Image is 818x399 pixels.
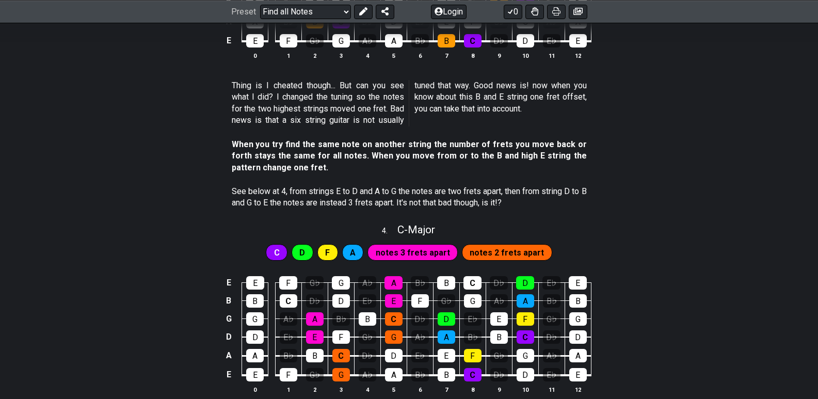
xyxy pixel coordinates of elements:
div: G [569,312,587,326]
div: B♭ [280,349,297,362]
div: E [438,349,455,362]
div: D [438,312,455,326]
div: B [306,349,324,362]
th: 7 [433,384,459,395]
th: 4 [354,384,380,395]
div: A♭ [490,294,508,308]
span: First enable full edit mode to edit [274,245,280,260]
div: D [246,330,264,344]
div: F [279,276,297,290]
div: G [517,349,534,362]
div: D [569,330,587,344]
span: First enable full edit mode to edit [350,245,356,260]
button: Print [547,4,566,19]
div: G♭ [438,294,455,308]
th: 5 [380,384,407,395]
div: A♭ [358,276,376,290]
th: 12 [565,384,591,395]
div: B♭ [411,368,429,381]
th: 1 [275,50,301,61]
select: Preset [260,4,351,19]
td: E [222,365,235,385]
div: D [517,34,534,47]
div: E [246,34,264,47]
div: D♭ [490,276,508,290]
th: 9 [486,50,512,61]
div: G♭ [306,368,324,381]
td: G [222,310,235,328]
div: B♭ [464,330,482,344]
td: E [222,31,235,51]
button: Toggle Dexterity for all fretkits [525,4,544,19]
div: G♭ [306,34,324,47]
div: E♭ [542,276,560,290]
div: E♭ [464,312,482,326]
td: E [222,274,235,292]
div: C [332,349,350,362]
div: F [411,294,429,308]
span: 4 . [382,226,397,237]
td: D [222,328,235,346]
th: 11 [538,50,565,61]
span: First enable full edit mode to edit [299,245,305,260]
div: G [464,294,482,308]
th: 10 [512,50,538,61]
div: B♭ [332,312,350,326]
div: G [332,368,350,381]
button: 0 [504,4,522,19]
div: G [385,330,403,344]
div: F [464,349,482,362]
span: First enable full edit mode to edit [470,245,544,260]
div: D [516,276,534,290]
th: 2 [301,384,328,395]
div: D♭ [411,312,429,326]
div: D♭ [543,330,560,344]
div: C [464,368,482,381]
button: Share Preset [376,4,394,19]
div: B [490,330,508,344]
div: D♭ [306,294,324,308]
button: Edit Preset [354,4,373,19]
th: 7 [433,50,459,61]
td: B [222,292,235,310]
th: 8 [459,50,486,61]
p: See below at 4, from strings E to D and A to G the notes are two frets apart, then from string D ... [232,186,587,209]
div: E [569,34,587,47]
div: G♭ [359,330,376,344]
div: A [438,330,455,344]
span: First enable full edit mode to edit [325,245,330,260]
div: E♭ [543,34,560,47]
th: 0 [242,50,268,61]
div: A♭ [280,312,297,326]
div: F [332,330,350,344]
div: G [332,34,350,47]
div: D♭ [490,34,508,47]
div: C [463,276,482,290]
div: E [490,312,508,326]
div: G♭ [543,312,560,326]
th: 4 [354,50,380,61]
div: A [569,349,587,362]
div: A [385,368,403,381]
th: 11 [538,384,565,395]
div: B [359,312,376,326]
div: D [385,349,403,362]
div: A [385,34,403,47]
div: E♭ [280,330,297,344]
div: B [569,294,587,308]
div: A♭ [359,34,376,47]
div: D [332,294,350,308]
td: A [222,346,235,365]
th: 5 [380,50,407,61]
div: F [517,312,534,326]
div: B [438,368,455,381]
div: E [306,330,324,344]
th: 2 [301,50,328,61]
div: G♭ [490,349,508,362]
p: Thing is I cheated though... But can you see what I did? I changed the tuning so the notes for th... [232,80,587,126]
span: Preset [231,7,256,17]
div: A♭ [359,368,376,381]
div: C [385,312,403,326]
div: C [517,330,534,344]
div: A [246,349,264,362]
